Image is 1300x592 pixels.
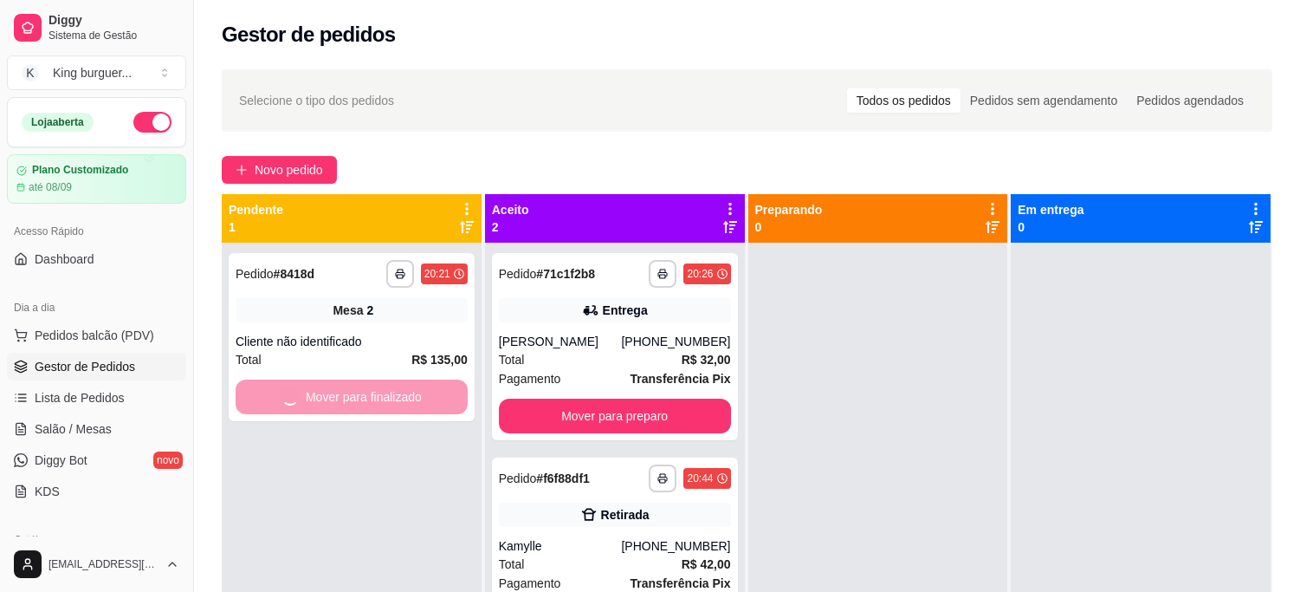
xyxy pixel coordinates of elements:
button: [EMAIL_ADDRESS][DOMAIN_NAME] [7,543,186,585]
span: Pedido [236,267,274,281]
div: Todos os pedidos [847,88,960,113]
a: Plano Customizadoaté 08/09 [7,154,186,204]
span: Lista de Pedidos [35,389,125,407]
span: Dashboard [35,250,94,268]
article: Plano Customizado [32,164,128,177]
a: Salão / Mesas [7,415,186,443]
span: Pedido [499,267,537,281]
strong: Transferência Pix [631,576,731,590]
div: Dia a dia [7,294,186,322]
strong: Transferência Pix [631,372,731,386]
a: Diggy Botnovo [7,446,186,474]
span: Total [236,350,262,369]
span: Novo pedido [255,160,323,179]
button: Mover para preparo [499,399,731,433]
span: Diggy Bot [35,452,87,469]
a: DiggySistema de Gestão [7,7,186,49]
strong: R$ 42,00 [682,557,731,571]
span: Pedido [499,472,537,485]
div: Catálogo [7,526,186,554]
p: 1 [229,218,283,236]
span: Sistema de Gestão [49,29,179,42]
button: Novo pedido [222,156,337,184]
span: Salão / Mesas [35,420,112,438]
p: 0 [1018,218,1083,236]
button: Select a team [7,55,186,90]
div: [PERSON_NAME] [499,333,622,350]
div: Loja aberta [22,113,94,132]
p: 2 [492,218,529,236]
span: Pagamento [499,369,561,388]
span: K [22,64,39,81]
div: Acesso Rápido [7,218,186,245]
span: KDS [35,483,60,500]
span: [EMAIL_ADDRESS][DOMAIN_NAME] [49,557,158,571]
div: 20:21 [424,267,450,281]
span: Total [499,555,525,574]
p: Aceito [492,201,529,218]
p: Pendente [229,201,283,218]
strong: # 71c1f2b8 [536,267,595,281]
h2: Gestor de pedidos [222,21,396,49]
span: Selecione o tipo dos pedidos [239,91,394,110]
div: Kamylle [499,537,622,555]
strong: # f6f88df1 [536,472,589,485]
div: Pedidos sem agendamento [960,88,1127,113]
div: Retirada [601,506,650,524]
p: Preparando [755,201,823,218]
div: Cliente não identificado [236,333,468,350]
button: Alterar Status [133,112,171,133]
a: Dashboard [7,245,186,273]
div: [PHONE_NUMBER] [621,537,730,555]
a: Lista de Pedidos [7,384,186,412]
a: KDS [7,478,186,505]
a: Gestor de Pedidos [7,353,186,381]
div: 20:44 [687,472,713,485]
p: Em entrega [1018,201,1083,218]
div: King burguer ... [53,64,132,81]
strong: # 8418d [274,267,315,281]
span: plus [236,164,248,176]
strong: R$ 32,00 [682,353,731,367]
span: Mesa [333,302,363,319]
div: [PHONE_NUMBER] [621,333,730,350]
div: 20:26 [687,267,713,281]
span: Gestor de Pedidos [35,358,135,375]
div: Entrega [603,302,648,319]
p: 0 [755,218,823,236]
span: Pedidos balcão (PDV) [35,327,154,344]
strong: R$ 135,00 [411,353,468,367]
div: Pedidos agendados [1127,88,1253,113]
button: Pedidos balcão (PDV) [7,322,186,349]
span: Total [499,350,525,369]
div: 2 [366,302,373,319]
article: até 08/09 [29,180,72,194]
span: Diggy [49,13,179,29]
